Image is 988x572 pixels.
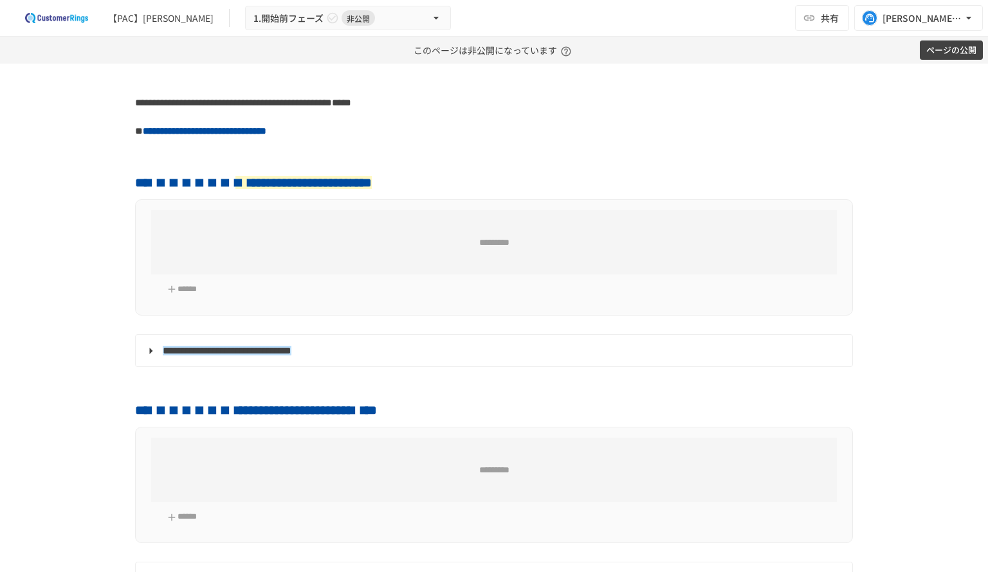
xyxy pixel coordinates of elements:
button: ページの公開 [920,40,983,60]
span: 1.開始前フェーズ [253,10,324,26]
button: [PERSON_NAME][EMAIL_ADDRESS][DOMAIN_NAME] [854,5,983,31]
span: 共有 [821,11,839,25]
span: 非公開 [342,12,375,25]
p: このページは非公開になっています [414,37,575,64]
button: 共有 [795,5,849,31]
img: 2eEvPB0nRDFhy0583kMjGN2Zv6C2P7ZKCFl8C3CzR0M [15,8,98,28]
div: 【PAC】[PERSON_NAME] [108,12,214,25]
button: 1.開始前フェーズ非公開 [245,6,451,31]
div: [PERSON_NAME][EMAIL_ADDRESS][DOMAIN_NAME] [883,10,962,26]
